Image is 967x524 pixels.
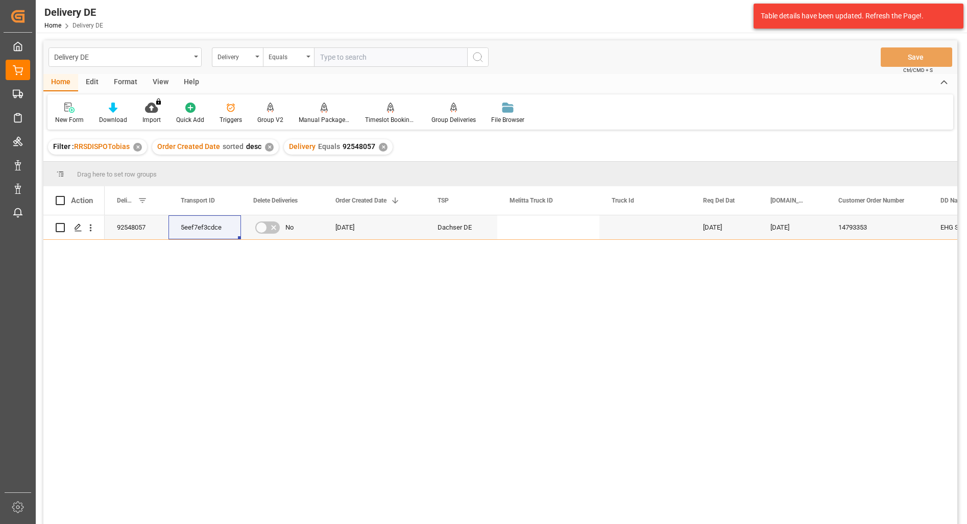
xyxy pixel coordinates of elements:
div: Format [106,74,145,91]
div: Press SPACE to select this row. [43,215,105,240]
button: Save [881,47,952,67]
button: open menu [49,47,202,67]
div: Delivery DE [54,50,190,63]
button: search button [467,47,489,67]
span: TSP [438,197,449,204]
span: DD Name [940,197,965,204]
div: Table details have been updated. Refresh the Page!. [761,11,949,21]
div: Download [99,115,127,124]
span: Equals [318,142,340,151]
span: [DOMAIN_NAME] Dat [770,197,805,204]
span: 92548057 [343,142,375,151]
span: sorted [223,142,244,151]
div: New Form [55,115,84,124]
span: Drag here to set row groups [77,170,157,178]
div: View [145,74,176,91]
div: Help [176,74,207,91]
span: No [285,216,294,239]
span: RRSDISPOTobias [74,142,130,151]
span: Customer Order Number [838,197,904,204]
button: open menu [263,47,314,67]
span: Order Created Date [335,197,386,204]
span: Order Created Date [157,142,220,151]
span: Filter : [53,142,74,151]
div: File Browser [491,115,524,124]
div: [DATE] [758,215,826,239]
span: Transport ID [181,197,215,204]
span: Delete Deliveries [253,197,298,204]
div: ✕ [265,143,274,152]
div: Group Deliveries [431,115,476,124]
div: Home [43,74,78,91]
div: Action [71,196,93,205]
div: Dachser DE [425,215,497,239]
button: open menu [212,47,263,67]
span: Req Del Dat [703,197,735,204]
div: [DATE] [323,215,425,239]
div: 5eef7ef3cdce [168,215,241,239]
div: [DATE] [691,215,758,239]
div: 92548057 [105,215,168,239]
a: Home [44,22,61,29]
span: Delivery [289,142,316,151]
span: Truck Id [612,197,634,204]
div: Equals [269,50,303,62]
span: desc [246,142,261,151]
div: Manual Package TypeDetermination [299,115,350,124]
span: Melitta Truck ID [510,197,553,204]
div: Group V2 [257,115,283,124]
div: Edit [78,74,106,91]
div: Delivery DE [44,5,103,20]
input: Type to search [314,47,467,67]
span: Delivery [117,197,134,204]
div: ✕ [133,143,142,152]
div: Quick Add [176,115,204,124]
div: Triggers [220,115,242,124]
div: Timeslot Booking Report [365,115,416,124]
span: Ctrl/CMD + S [903,66,933,74]
div: Delivery [217,50,252,62]
div: 14793353 [826,215,928,239]
div: ✕ [379,143,388,152]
